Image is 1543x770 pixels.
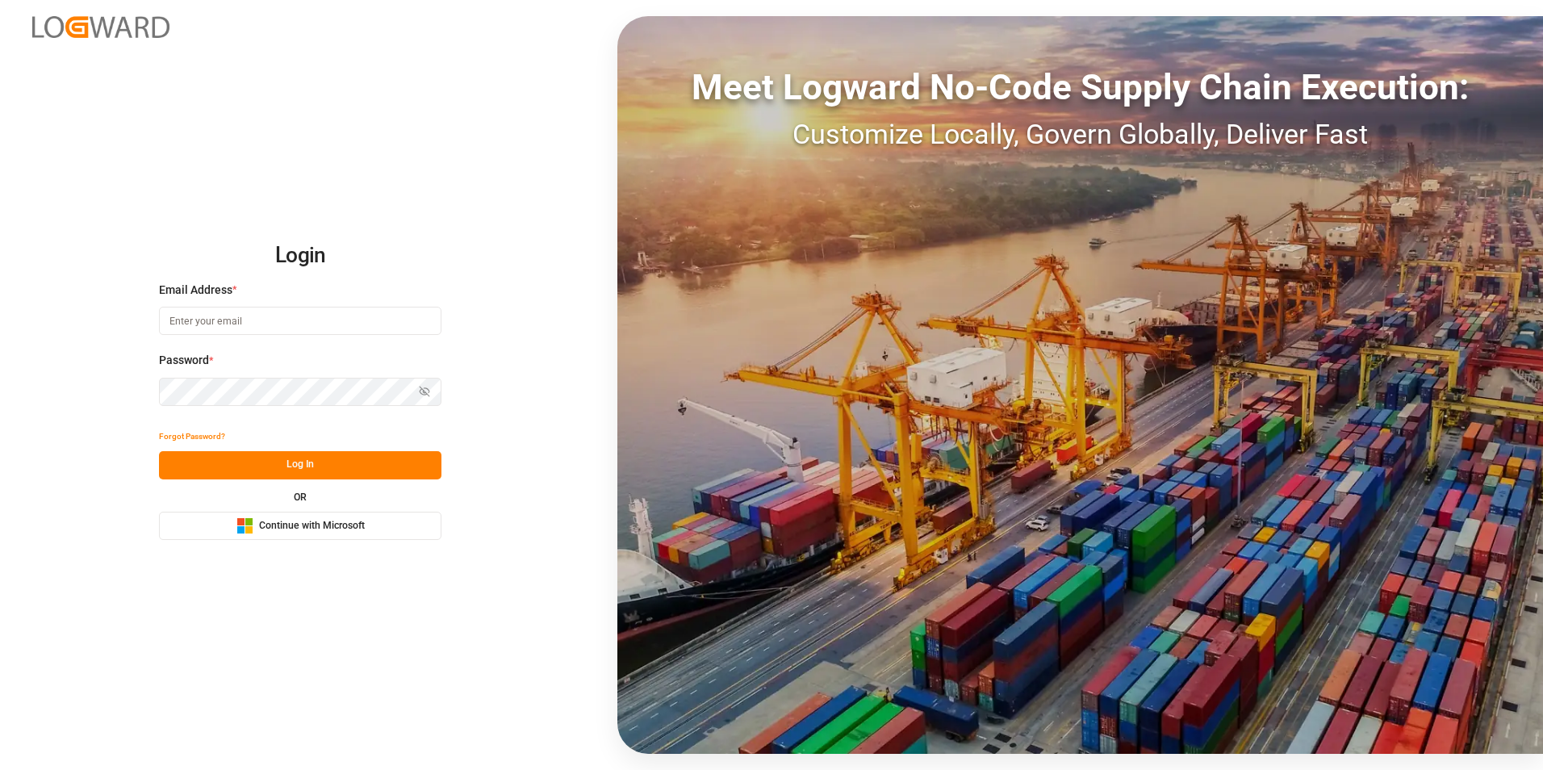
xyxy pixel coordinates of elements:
[159,307,441,335] input: Enter your email
[159,352,209,369] span: Password
[159,451,441,479] button: Log In
[294,492,307,502] small: OR
[259,519,365,534] span: Continue with Microsoft
[159,282,232,299] span: Email Address
[159,230,441,282] h2: Login
[159,423,225,451] button: Forgot Password?
[617,114,1543,155] div: Customize Locally, Govern Globally, Deliver Fast
[32,16,169,38] img: Logward_new_orange.png
[617,61,1543,114] div: Meet Logward No-Code Supply Chain Execution:
[159,512,441,540] button: Continue with Microsoft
